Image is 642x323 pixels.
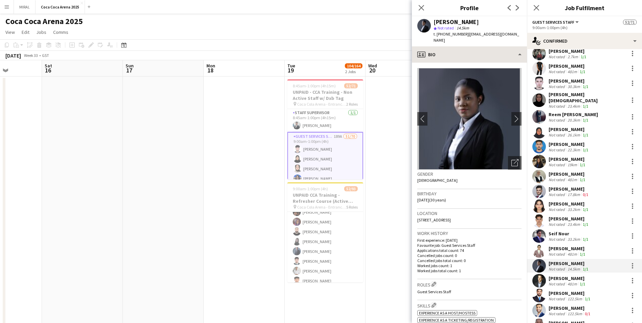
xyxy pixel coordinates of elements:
[412,3,527,12] h3: Profile
[583,207,588,212] app-skills-label: 1/1
[549,171,586,177] div: [PERSON_NAME]
[205,66,215,74] span: 18
[585,311,590,316] app-skills-label: 0/1
[297,204,346,210] span: Coca Cola Arena - Entrance F
[581,54,586,59] app-skills-label: 1/1
[549,237,566,242] div: Not rated
[287,192,363,204] h3: UNPAID CCA Training - Refresher Course (Active Staff)
[549,296,566,301] div: Not rated
[549,126,590,132] div: [PERSON_NAME]
[36,0,85,14] button: Coca Coca Arena 2025
[287,63,295,69] span: Tue
[566,237,581,242] div: 33.2km
[367,66,377,74] span: 20
[532,20,574,25] span: Guest Services Staff
[583,132,588,137] app-skills-label: 1/1
[549,275,586,281] div: [PERSON_NAME]
[566,117,581,123] div: 20.3km
[417,289,451,294] span: Guest Services Staff
[549,147,566,152] div: Not rated
[549,186,590,192] div: [PERSON_NAME]
[549,207,566,212] div: Not rated
[549,111,598,117] div: Reem [PERSON_NAME]
[549,222,566,227] div: Not rated
[42,53,49,58] div: GST
[623,20,637,25] span: 52/71
[287,89,363,101] h3: UNPAID - CCA Training - Non Active Staff w/ Dxb Tag
[287,79,363,179] app-job-card: 8:45am-1:00pm (4h15m)52/71UNPAID - CCA Training - Non Active Staff w/ Dxb Tag Coca Cola Arena - E...
[583,222,588,227] app-skills-label: 1/1
[566,177,578,182] div: 481m
[566,266,581,272] div: 14.5km
[549,252,566,257] div: Not rated
[417,268,522,273] p: Worked jobs total count: 1
[566,104,581,109] div: 23.4km
[566,296,583,301] div: 122.5km
[583,237,588,242] app-skills-label: 1/1
[297,102,346,107] span: Coca Cola Arena - Entrance F
[549,177,566,182] div: Not rated
[532,20,580,25] button: Guest Services Staff
[549,281,566,286] div: Not rated
[22,53,39,58] span: Week 33
[345,69,362,74] div: 2 Jobs
[566,162,578,167] div: 19km
[549,245,586,252] div: [PERSON_NAME]
[566,192,581,197] div: 17.8km
[527,33,642,49] div: Confirmed
[417,253,522,258] p: Cancelled jobs count: 0
[566,132,581,137] div: 26.1km
[583,266,588,272] app-skills-label: 1/1
[36,29,46,35] span: Jobs
[417,238,522,243] p: First experience: [DATE]
[434,31,519,43] span: | [EMAIL_ADDRESS][DOMAIN_NAME]
[549,260,590,266] div: [PERSON_NAME]
[549,48,588,54] div: [PERSON_NAME]
[44,66,52,74] span: 16
[549,117,566,123] div: Not rated
[549,192,566,197] div: Not rated
[583,147,588,152] app-skills-label: 1/1
[508,156,522,170] div: Open photos pop-in
[50,28,71,37] a: Comms
[417,263,522,268] p: Worked jobs count: 1
[566,207,581,212] div: 33.2km
[417,178,458,183] span: [DEMOGRAPHIC_DATA]
[549,104,566,109] div: Not rated
[417,197,446,202] span: [DATE] (30 years)
[293,186,328,191] span: 9:00am-1:00pm (4h)
[293,83,336,88] span: 8:45am-1:00pm (4h15m)
[566,281,578,286] div: 481m
[583,192,588,197] app-skills-label: 0/1
[583,84,588,89] app-skills-label: 1/1
[580,69,585,74] app-skills-label: 1/1
[346,204,358,210] span: 5 Roles
[417,230,522,236] h3: Work history
[434,31,469,37] span: t. [PHONE_NUMBER]
[45,63,52,69] span: Sat
[417,248,522,253] p: Applications total count: 74
[566,222,581,227] div: 23.4km
[417,302,522,309] h3: Skills
[417,281,522,288] h3: Roles
[580,177,585,182] app-skills-label: 1/1
[5,52,21,59] div: [DATE]
[206,63,215,69] span: Mon
[566,147,581,152] div: 22.3km
[419,310,475,316] span: Experience as a Host/Hostess
[286,66,295,74] span: 19
[434,19,479,25] div: [PERSON_NAME]
[549,69,566,74] div: Not rated
[344,186,358,191] span: 52/93
[532,25,637,30] div: 9:00am-1:00pm (4h)
[5,16,83,26] h1: Coca Coca Arena 2025
[417,210,522,216] h3: Location
[580,162,585,167] app-skills-label: 1/1
[53,29,68,35] span: Comms
[14,0,36,14] button: MIRAL
[3,28,18,37] a: View
[345,63,362,68] span: 104/164
[583,117,588,123] app-skills-label: 1/1
[549,216,590,222] div: [PERSON_NAME]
